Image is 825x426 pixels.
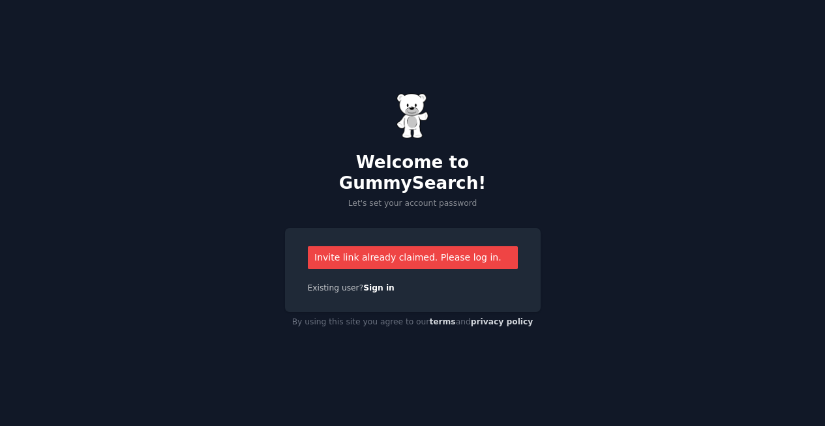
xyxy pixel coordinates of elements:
p: Let's set your account password [285,198,541,210]
a: privacy policy [471,317,533,326]
div: By using this site you agree to our and [285,312,541,333]
a: Sign in [363,283,395,292]
span: Existing user? [308,283,364,292]
h2: Welcome to GummySearch! [285,152,541,193]
div: Invite link already claimed. Please log in. [308,246,518,269]
a: terms [429,317,455,326]
img: Gummy Bear [397,93,429,139]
